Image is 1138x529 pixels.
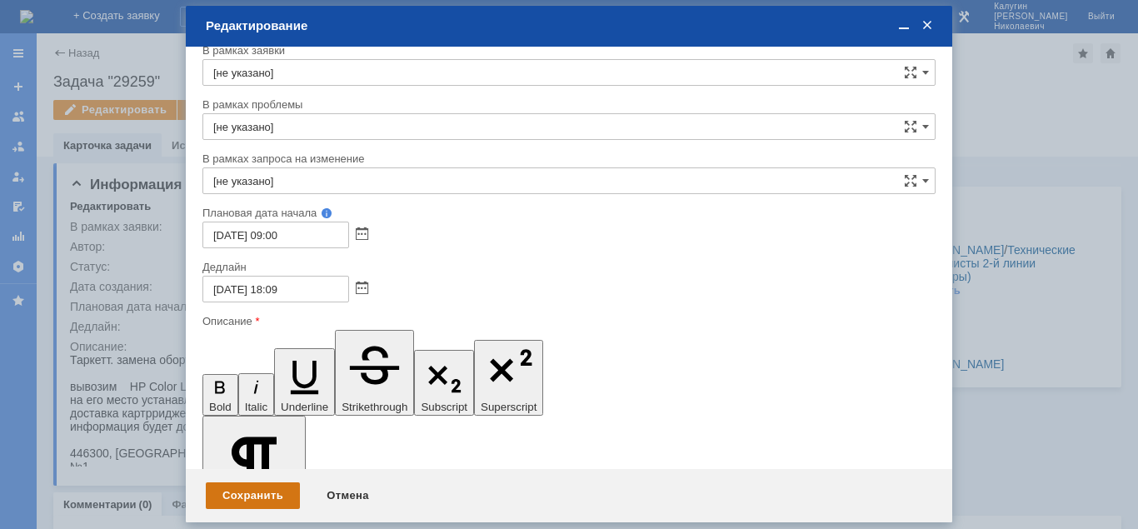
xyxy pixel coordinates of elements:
[919,18,936,33] span: Закрыть
[414,350,474,417] button: Subscript
[335,330,414,416] button: Strikethrough
[202,374,238,417] button: Bold
[904,66,917,79] span: Сложная форма
[7,113,243,140] div: информация будет дополнятся в течении дня.
[342,401,407,413] span: Strikethrough
[904,120,917,133] span: Сложная форма
[7,7,243,20] div: Таркетт. замена оборудования.
[904,174,917,187] span: Сложная форма
[202,207,912,218] div: Плановая дата начала
[274,348,335,416] button: Underline
[209,401,232,413] span: Bold
[206,18,936,33] div: Редактирование
[281,401,328,413] span: Underline
[7,60,243,100] div: на его место устанавливаем и настравиваем HP PageWide Managed MFP P77740z NL76KBCF2T.
[238,373,274,416] button: Italic
[202,416,306,526] button: Paragraph Format
[474,340,543,416] button: Superscript
[202,99,932,110] div: В рамках проблемы
[202,45,932,56] div: В рамках заявки
[7,33,243,60] div: вывозим HP Color LaserJet Managed E78330dn CNB1P9D0T9.
[7,100,243,113] div: доставка картрриджей .
[202,153,932,164] div: В рамках запроса на изменение
[481,401,537,413] span: Superscript
[896,18,912,33] span: Свернуть (Ctrl + M)
[421,401,467,413] span: Subscript
[202,262,932,272] div: Дедлайн
[245,401,267,413] span: Italic
[202,316,932,327] div: Описание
